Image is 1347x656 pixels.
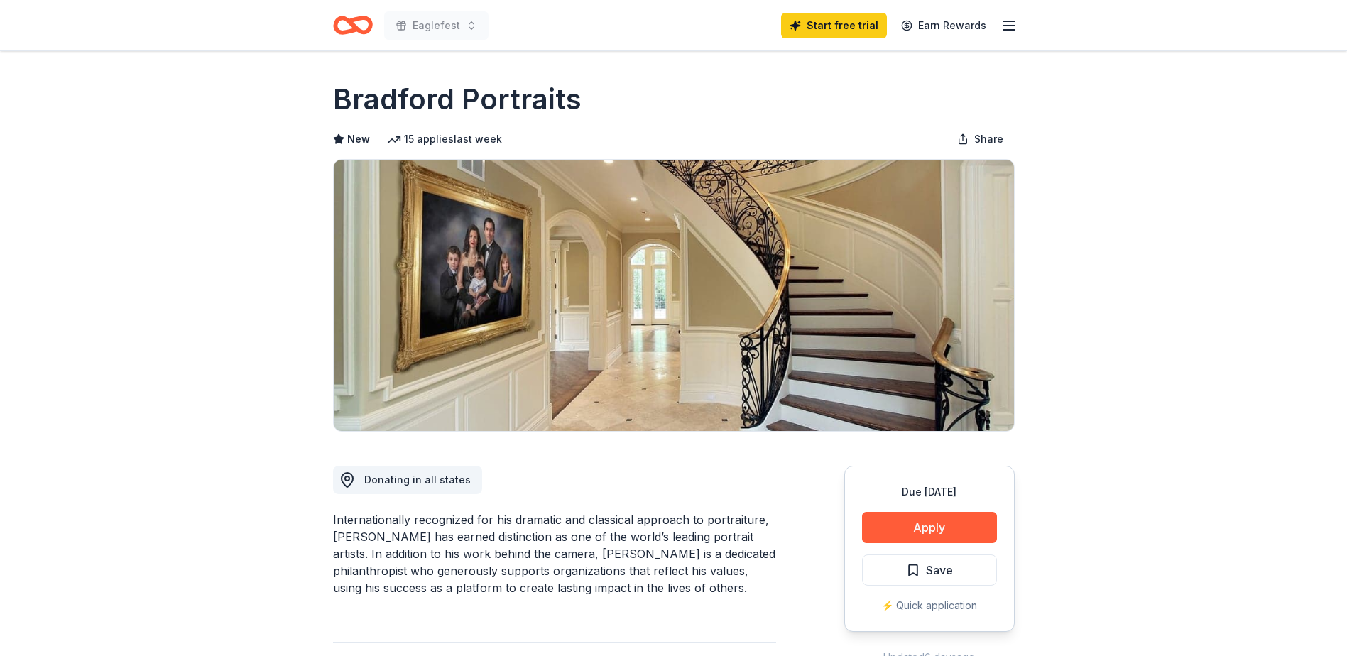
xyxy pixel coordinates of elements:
[893,13,995,38] a: Earn Rewards
[333,80,582,119] h1: Bradford Portraits
[974,131,1003,148] span: Share
[413,17,460,34] span: Eaglefest
[862,483,997,501] div: Due [DATE]
[384,11,489,40] button: Eaglefest
[387,131,502,148] div: 15 applies last week
[333,9,373,42] a: Home
[347,131,370,148] span: New
[781,13,887,38] a: Start free trial
[926,561,953,579] span: Save
[946,125,1015,153] button: Share
[862,512,997,543] button: Apply
[862,597,997,614] div: ⚡️ Quick application
[334,160,1014,431] img: Image for Bradford Portraits
[364,474,471,486] span: Donating in all states
[333,511,776,596] div: Internationally recognized for his dramatic and classical approach to portraiture, [PERSON_NAME] ...
[862,554,997,586] button: Save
